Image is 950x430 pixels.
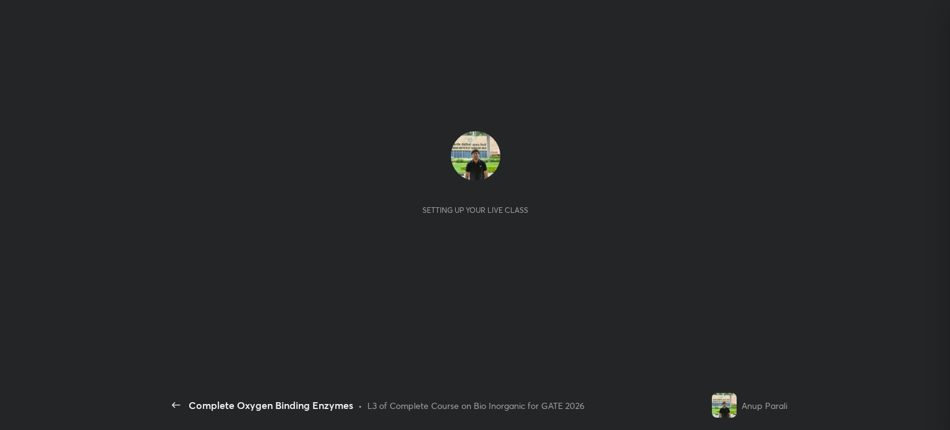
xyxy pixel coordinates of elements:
div: Complete Oxygen Binding Enzymes [189,398,353,413]
img: 2782fdca8abe4be7a832ca4e3fcd32a4.jpg [712,393,737,418]
img: 2782fdca8abe4be7a832ca4e3fcd32a4.jpg [451,131,500,181]
div: Setting up your live class [422,205,528,215]
div: • [358,399,362,412]
div: Anup Parali [742,399,787,412]
div: L3 of Complete Course on Bio Inorganic for GATE 2026 [367,399,584,412]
